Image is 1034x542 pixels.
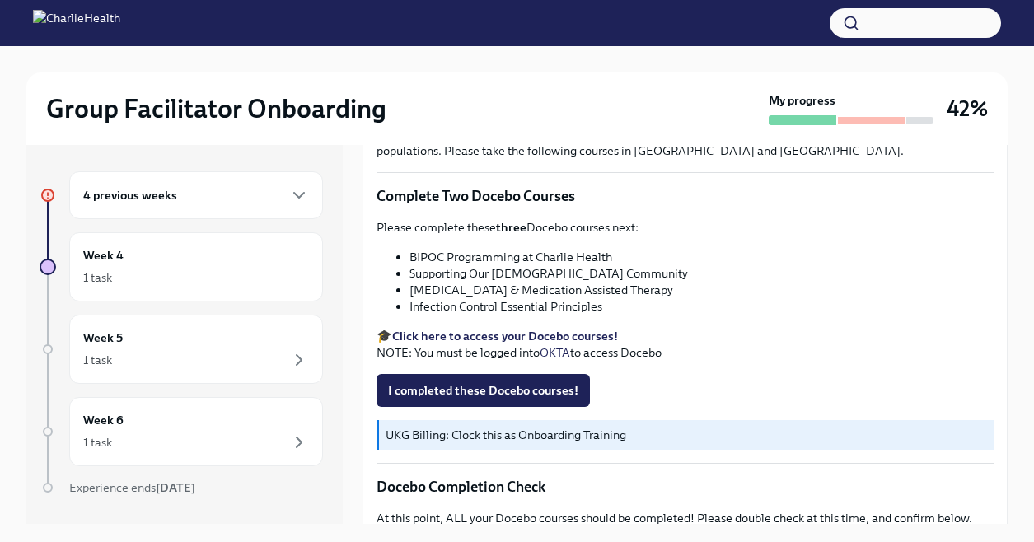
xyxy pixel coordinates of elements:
h6: Week 4 [83,246,124,264]
h6: Week 5 [83,329,123,347]
h2: Group Facilitator Onboarding [46,92,386,125]
div: 1 task [83,434,112,451]
a: Week 51 task [40,315,323,384]
strong: [DATE] [156,480,195,495]
strong: My progress [769,92,835,109]
button: I completed these Docebo courses! [377,374,590,407]
h6: Week 6 [83,411,124,429]
p: 🎓 NOTE: You must be logged into to access Docebo [377,328,994,361]
li: BIPOC Programming at Charlie Health [409,249,994,265]
div: 1 task [83,352,112,368]
a: OKTA [540,345,570,360]
p: Please complete these Docebo courses next: [377,219,994,236]
strong: three [496,220,526,235]
a: Week 61 task [40,397,323,466]
li: Supporting Our [DEMOGRAPHIC_DATA] Community [409,265,994,282]
h6: 4 previous weeks [83,186,177,204]
span: Experience ends [69,480,195,495]
p: Docebo Completion Check [377,477,994,497]
h3: 42% [947,94,988,124]
li: Infection Control Essential Principles [409,298,994,315]
li: [MEDICAL_DATA] & Medication Assisted Therapy [409,282,994,298]
p: UKG Billing: Clock this as Onboarding Training [386,427,987,443]
p: At this point, ALL your Docebo courses should be completed! Please double check at this time, and... [377,510,994,526]
span: I completed these Docebo courses! [388,382,578,399]
div: 4 previous weeks [69,171,323,219]
div: 1 task [83,269,112,286]
img: CharlieHealth [33,10,120,36]
p: Complete Two Docebo Courses [377,186,994,206]
a: Week 41 task [40,232,323,301]
a: Click here to access your Docebo courses! [392,329,618,343]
